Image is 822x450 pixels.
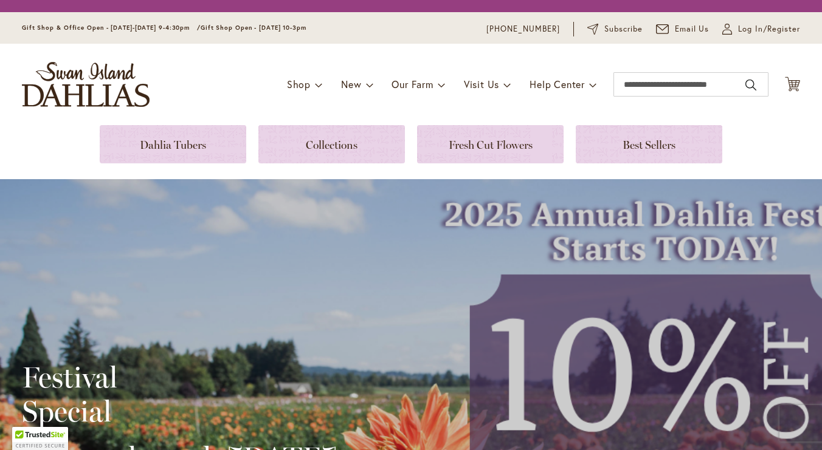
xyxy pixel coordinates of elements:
span: Our Farm [392,78,433,90]
a: Email Us [656,23,710,35]
span: Gift Shop Open - [DATE] 10-3pm [201,24,306,32]
h2: Festival Special [22,360,337,428]
span: Visit Us [464,78,499,90]
span: Shop [287,78,311,90]
span: Subscribe [604,23,643,35]
a: [PHONE_NUMBER] [486,23,560,35]
span: New [341,78,361,90]
span: Help Center [530,78,585,90]
span: Email Us [675,23,710,35]
span: Gift Shop & Office Open - [DATE]-[DATE] 9-4:30pm / [22,24,201,32]
a: Log In/Register [722,23,800,35]
button: Search [745,75,756,95]
a: store logo [22,62,150,107]
a: Subscribe [587,23,643,35]
span: Log In/Register [738,23,800,35]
